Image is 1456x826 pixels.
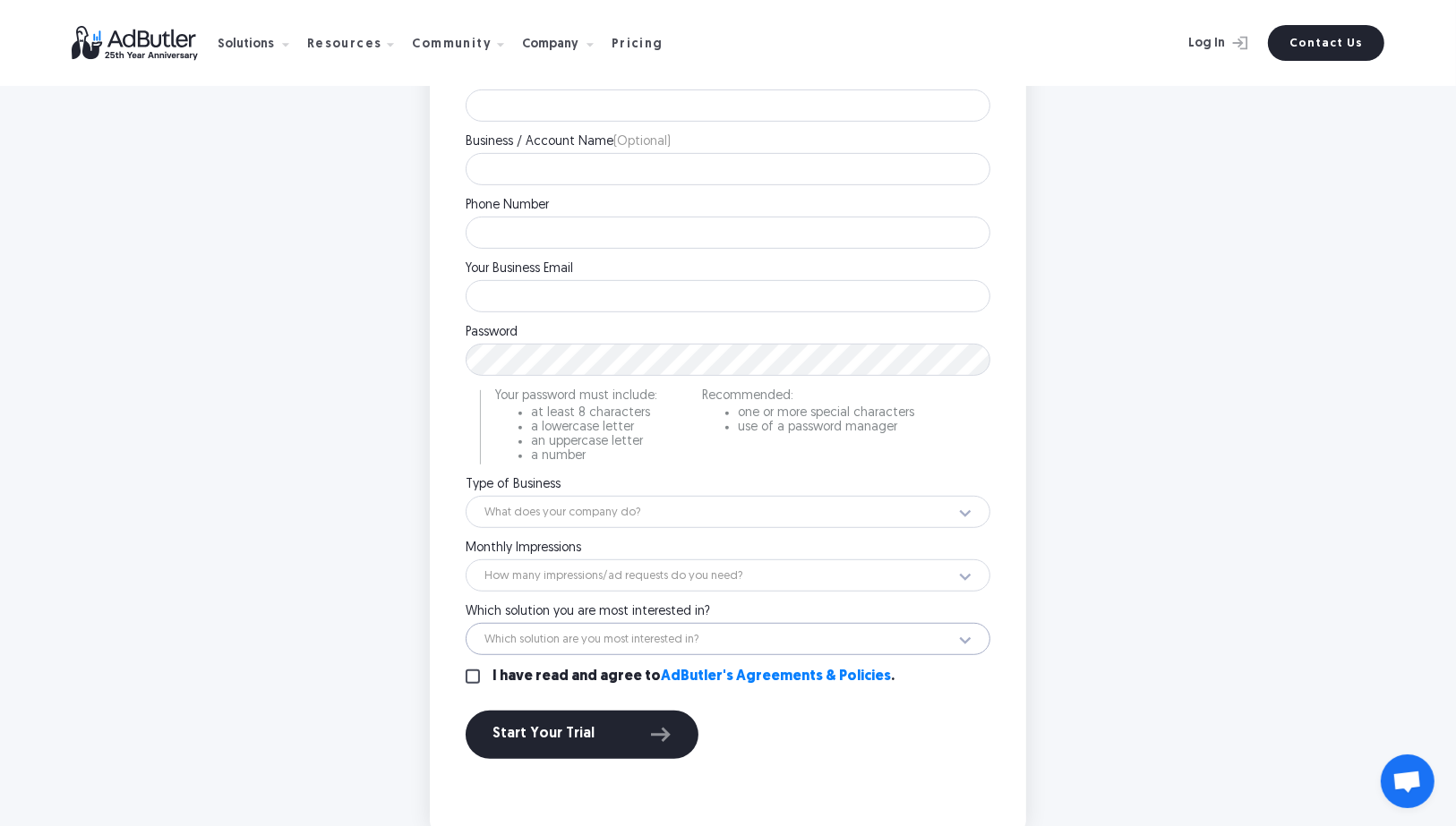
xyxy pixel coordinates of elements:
p: Your password must include: [495,390,657,403]
li: a number [531,450,657,463]
div: Open chat [1381,754,1435,808]
label: I have read and agree to . [492,669,895,684]
div: Community [412,15,518,72]
div: Resources [307,15,409,72]
li: use of a password manager [738,422,914,434]
div: Company [522,38,578,51]
label: Password [466,327,990,339]
div: Pricing [612,38,664,51]
li: one or more special characters [738,407,914,420]
span: (Optional) [613,135,671,149]
button: Start Your Trial [466,711,698,759]
a: Contact Us [1268,25,1384,61]
li: a lowercase letter [531,422,657,434]
label: Monthly Impressions [466,542,990,555]
label: Type of Business [466,479,990,491]
p: Recommended: [702,390,914,403]
label: Your Business Email [466,263,990,276]
div: Solutions [218,38,274,51]
li: an uppercase letter [531,436,657,448]
a: AdButler's Agreements & Policies [661,669,891,684]
div: Company [522,15,608,72]
label: Which solution you are most interested in? [466,606,990,618]
div: Start Your Trial [492,723,672,746]
a: Log In [1141,25,1257,61]
label: Business / Account Name [466,136,990,149]
div: Community [412,38,492,51]
div: Resources [307,38,382,51]
a: Pricing [612,35,678,51]
label: Phone Number [466,200,990,212]
div: Solutions [218,15,304,72]
li: at least 8 characters [531,407,657,420]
